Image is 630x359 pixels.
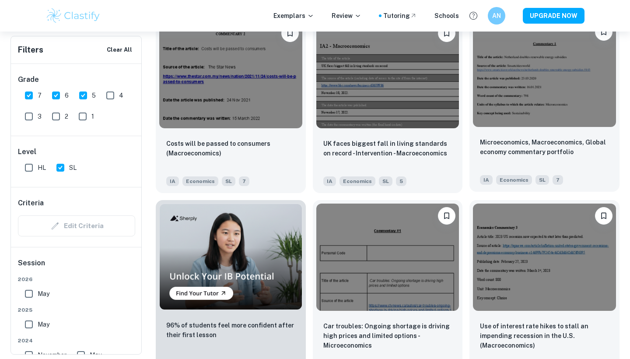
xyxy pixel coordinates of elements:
[323,139,452,158] p: UK faces biggest fall in living standards on record - Intervention - Macroeconomics
[553,175,563,185] span: 7
[38,112,42,121] span: 3
[438,207,455,225] button: Bookmark
[438,25,455,42] button: Bookmark
[492,11,502,21] h6: AN
[469,18,619,193] a: BookmarkMicroeconomics, Macroeconomics, Global economy commentary portfolio IAEconomicsSL7
[182,176,218,186] span: Economics
[239,176,249,186] span: 7
[323,321,452,350] p: Car troubles: Ongoing shortage is driving high prices and limited options - Microeconomics
[18,44,43,56] h6: Filters
[18,275,135,283] span: 2026
[65,112,68,121] span: 2
[339,176,375,186] span: Economics
[595,207,612,225] button: Bookmark
[45,7,101,25] img: Clastify logo
[18,74,135,85] h6: Grade
[18,306,135,314] span: 2025
[473,20,616,127] img: Economics IA example thumbnail: Microeconomics, Macroeconomics, Global e
[383,11,417,21] a: Tutoring
[38,289,49,299] span: May
[480,321,609,350] p: Use of interest rate hikes to stall an impending recession in the U.S. (Macroeconomics)
[38,91,42,100] span: 7
[316,21,459,128] img: Economics IA example thumbnail: UK faces biggest fall in living standard
[166,320,295,340] p: 96% of students feel more confident after their first lesson
[488,7,505,25] button: AN
[18,215,135,236] div: Criteria filters are unavailable when searching by topic
[535,175,549,185] span: SL
[434,11,459,21] a: Schools
[466,8,481,23] button: Help and Feedback
[38,320,49,329] span: May
[38,163,46,172] span: HL
[480,175,493,185] span: IA
[105,43,134,56] button: Clear All
[159,21,302,128] img: Economics IA example thumbnail: Costs will be passed to consumers (Macro
[69,163,77,172] span: SL
[18,198,44,208] h6: Criteria
[480,137,609,157] p: Microeconomics, Macroeconomics, Global economy commentary portfolio
[313,18,463,193] a: BookmarkUK faces biggest fall in living standards on record - Intervention - MacroeconomicsIAEcon...
[18,337,135,345] span: 2024
[166,176,179,186] span: IA
[496,175,532,185] span: Economics
[166,139,295,158] p: Costs will be passed to consumers (Macroeconomics)
[119,91,123,100] span: 4
[316,204,459,311] img: Economics IA example thumbnail: Car troubles: Ongoing shortage is drivin
[91,112,94,121] span: 1
[92,91,96,100] span: 5
[18,147,135,157] h6: Level
[473,204,616,311] img: Economics IA example thumbnail: Use of interest rate hikes to stall an i
[156,18,306,193] a: BookmarkCosts will be passed to consumers (Macroeconomics)IAEconomicsSL7
[323,176,336,186] span: IA
[595,23,612,41] button: Bookmark
[159,204,302,310] img: Thumbnail
[65,91,69,100] span: 6
[281,25,299,42] button: Bookmark
[18,258,135,275] h6: Session
[222,176,235,186] span: SL
[396,176,406,186] span: 5
[523,8,584,24] button: UPGRADE NOW
[379,176,392,186] span: SL
[332,11,361,21] p: Review
[273,11,314,21] p: Exemplars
